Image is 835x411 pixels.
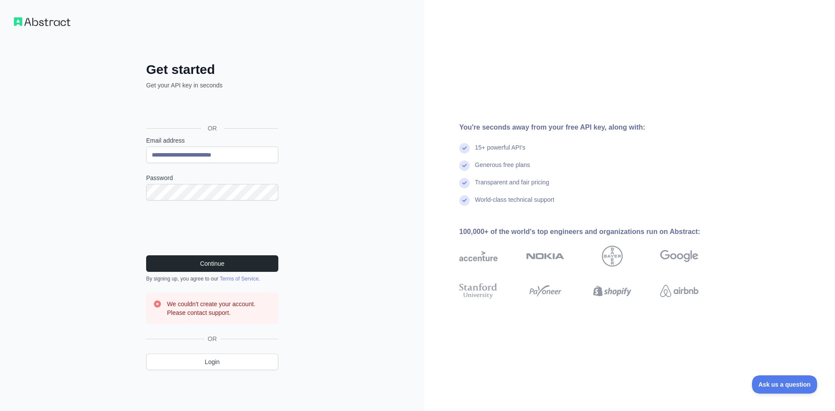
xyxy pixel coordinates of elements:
div: 15+ powerful API's [475,143,525,160]
iframe: reCAPTCHA [146,211,278,245]
img: check mark [459,160,470,171]
div: Generous free plans [475,160,530,178]
img: payoneer [526,281,564,301]
div: You're seconds away from your free API key, along with: [459,122,726,133]
img: nokia [526,246,564,267]
div: Transparent and fair pricing [475,178,549,195]
span: OR [201,124,224,133]
a: Login [146,354,278,370]
img: airbnb [660,281,698,301]
label: Password [146,174,278,182]
img: check mark [459,178,470,188]
label: Email address [146,136,278,145]
img: shopify [593,281,631,301]
iframe: Sign in with Google Button [142,99,281,118]
img: bayer [602,246,623,267]
img: google [660,246,698,267]
div: World-class technical support [475,195,554,213]
span: OR [204,334,220,343]
a: Terms of Service [220,276,258,282]
img: Workflow [14,17,70,26]
button: Continue [146,255,278,272]
h3: We couldn't create your account. Please contact support. [167,300,271,317]
img: stanford university [459,281,498,301]
iframe: Toggle Customer Support [752,375,818,394]
div: By signing up, you agree to our . [146,275,278,282]
img: check mark [459,143,470,154]
p: Get your API key in seconds [146,81,278,90]
h2: Get started [146,62,278,77]
div: 100,000+ of the world's top engineers and organizations run on Abstract: [459,227,726,237]
img: accenture [459,246,498,267]
img: check mark [459,195,470,206]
